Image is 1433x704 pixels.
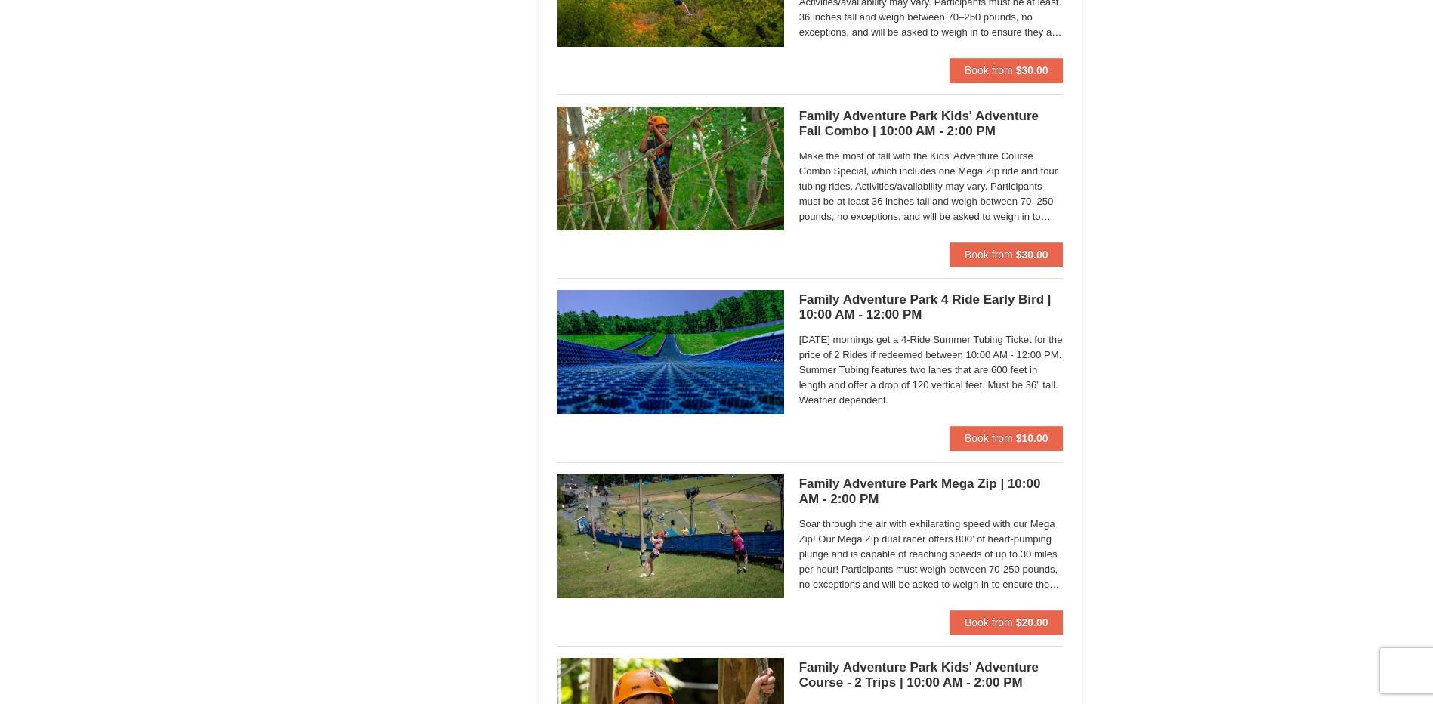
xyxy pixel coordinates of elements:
[799,332,1064,408] span: [DATE] mornings get a 4-Ride Summer Tubing Ticket for the price of 2 Rides if redeemed between 10...
[799,292,1064,323] h5: Family Adventure Park 4 Ride Early Bird | 10:00 AM - 12:00 PM
[950,242,1064,267] button: Book from $30.00
[799,660,1064,690] h5: Family Adventure Park Kids' Adventure Course - 2 Trips | 10:00 AM - 2:00 PM
[950,58,1064,82] button: Book from $30.00
[965,64,1013,76] span: Book from
[799,149,1064,224] span: Make the most of fall with the Kids' Adventure Course Combo Special, which includes one Mega Zip ...
[557,290,784,414] img: 6619925-18-3c99bf8f.jpg
[1016,249,1048,261] strong: $30.00
[965,249,1013,261] span: Book from
[965,616,1013,628] span: Book from
[1016,616,1048,628] strong: $20.00
[557,107,784,230] img: 6619925-37-774baaa7.jpg
[950,426,1064,450] button: Book from $10.00
[799,517,1064,592] span: Soar through the air with exhilarating speed with our Mega Zip! Our Mega Zip dual racer offers 80...
[557,474,784,598] img: 6619925-28-354a14a2.jpg
[799,477,1064,507] h5: Family Adventure Park Mega Zip | 10:00 AM - 2:00 PM
[1016,432,1048,444] strong: $10.00
[965,432,1013,444] span: Book from
[950,610,1064,635] button: Book from $20.00
[1016,64,1048,76] strong: $30.00
[799,109,1064,139] h5: Family Adventure Park Kids' Adventure Fall Combo | 10:00 AM - 2:00 PM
